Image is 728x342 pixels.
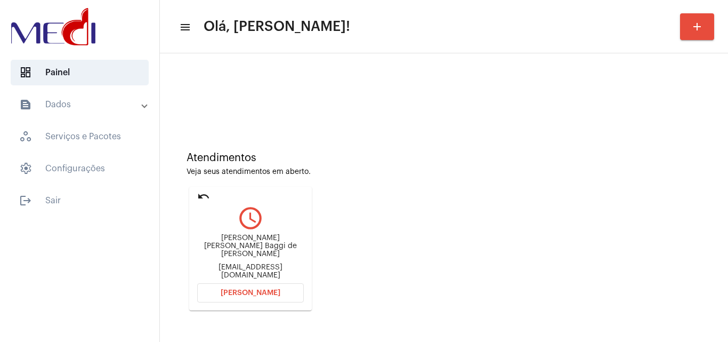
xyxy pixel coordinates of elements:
img: d3a1b5fa-500b-b90f-5a1c-719c20e9830b.png [9,5,98,48]
mat-icon: sidenav icon [179,21,190,34]
span: [PERSON_NAME] [221,289,280,297]
span: sidenav icon [19,162,32,175]
mat-icon: query_builder [197,205,304,232]
span: sidenav icon [19,66,32,79]
mat-icon: add [691,20,703,33]
span: Configurações [11,156,149,181]
mat-panel-title: Dados [19,98,142,111]
mat-icon: sidenav icon [19,194,32,207]
div: Veja seus atendimentos em aberto. [187,168,701,176]
div: Atendimentos [187,152,701,164]
mat-icon: sidenav icon [19,98,32,111]
div: [EMAIL_ADDRESS][DOMAIN_NAME] [197,264,304,280]
mat-icon: undo [197,190,210,203]
span: Painel [11,60,149,85]
span: Serviços e Pacotes [11,124,149,149]
span: sidenav icon [19,130,32,143]
button: [PERSON_NAME] [197,283,304,303]
span: Sair [11,188,149,213]
mat-expansion-panel-header: sidenav iconDados [6,92,159,117]
div: [PERSON_NAME] [PERSON_NAME] Baggi de [PERSON_NAME] [197,234,304,258]
span: Olá, [PERSON_NAME]! [204,18,350,35]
